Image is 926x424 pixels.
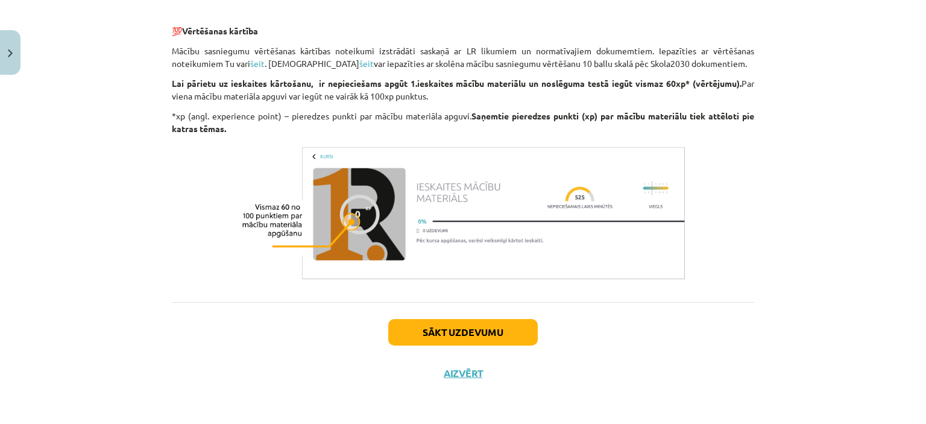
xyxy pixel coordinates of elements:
a: šeit [359,58,374,69]
strong: Vērtēšanas kārtība [182,25,258,36]
a: šeit [250,58,265,69]
strong: Lai pārietu uz ieskaites kārtošanu, ir nepieciešams apgūt 1.ieskaites mācību materiālu un noslēgu... [172,78,742,89]
p: *xp (angl. experience point) – pieredzes punkti par mācību materiāla apguvi. [172,110,754,135]
img: icon-close-lesson-0947bae3869378f0d4975bcd49f059093ad1ed9edebbc8119c70593378902aed.svg [8,49,13,57]
p: Mācību sasniegumu vērtēšanas kārtības noteikumi izstrādāti saskaņā ar LR likumiem un normatīvajie... [172,45,754,70]
p: 💯 [172,25,754,37]
p: Par viena mācību materiāla apguvi var iegūt ne vairāk kā 100xp punktus. [172,77,754,103]
button: Aizvērt [440,367,486,379]
button: Sākt uzdevumu [388,319,538,346]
